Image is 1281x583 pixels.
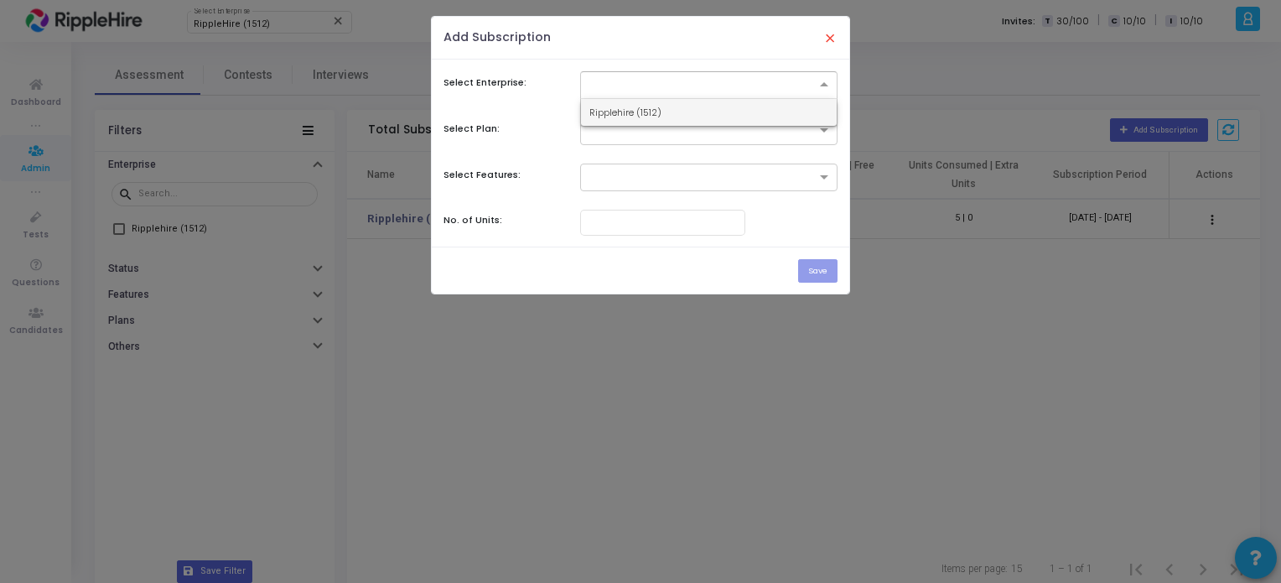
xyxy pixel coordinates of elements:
[443,29,551,46] h4: Add Subscription
[798,259,838,282] button: Save
[443,168,521,182] label: Select Features:
[812,19,848,56] button: Close
[443,122,500,136] label: Select Plan:
[580,98,838,128] ng-dropdown-panel: Options list
[443,75,526,90] label: Select Enterprise:
[443,213,502,227] label: No. of Units:
[589,106,661,119] span: Ripplehire (1512)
